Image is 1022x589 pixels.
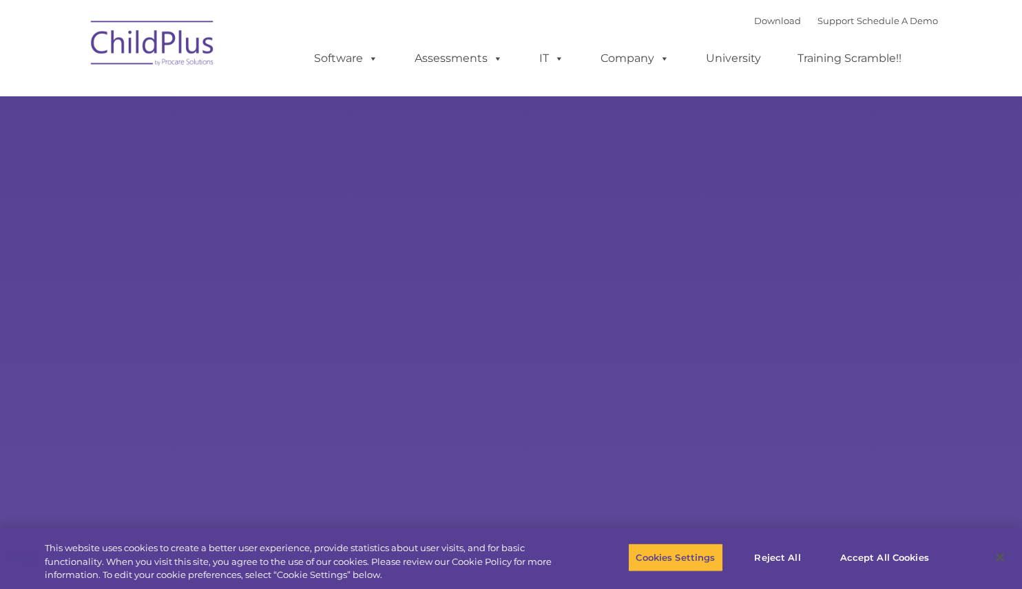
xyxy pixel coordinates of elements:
a: Assessments [401,45,517,72]
button: Close [985,542,1015,572]
a: University [692,45,775,72]
button: Reject All [735,543,821,572]
div: This website uses cookies to create a better user experience, provide statistics about user visit... [45,542,562,582]
button: Accept All Cookies [833,543,937,572]
a: Support [817,15,854,26]
img: ChildPlus by Procare Solutions [84,11,222,80]
a: Download [754,15,801,26]
font: | [754,15,938,26]
button: Cookies Settings [628,543,722,572]
a: Training Scramble!! [784,45,915,72]
a: IT [525,45,578,72]
a: Schedule A Demo [857,15,938,26]
a: Software [300,45,392,72]
a: Company [587,45,683,72]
